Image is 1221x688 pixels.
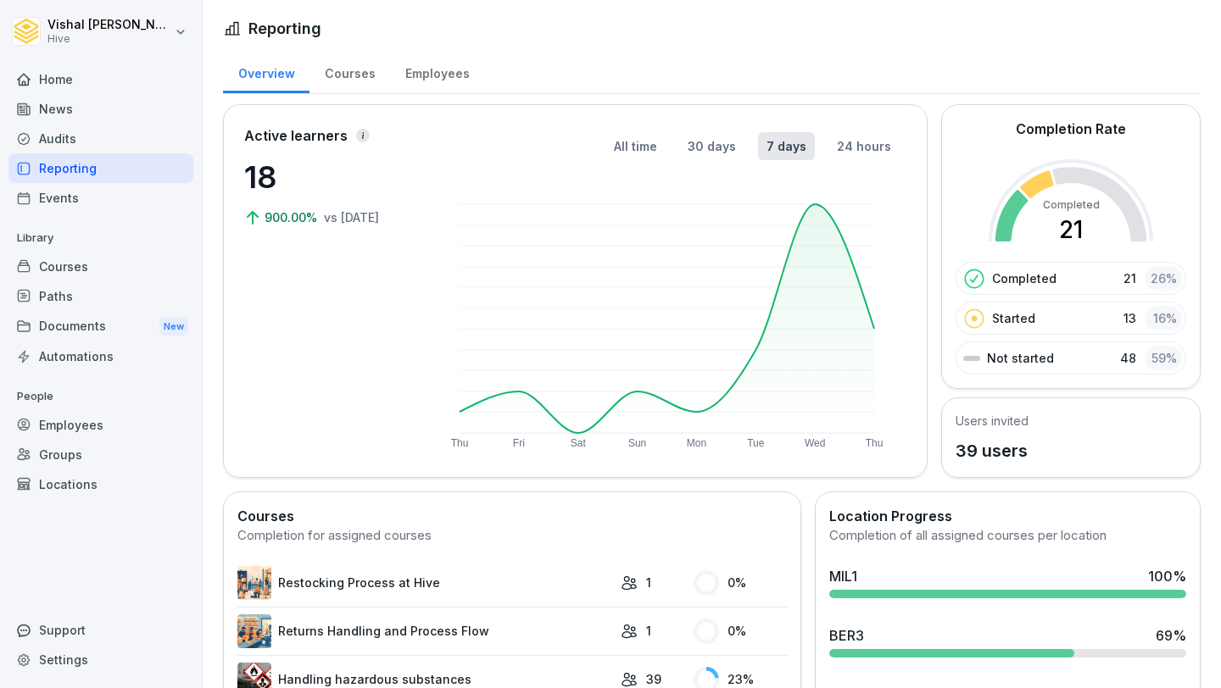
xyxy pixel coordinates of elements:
a: Groups [8,440,193,469]
button: 24 hours [828,132,900,160]
div: MIL1 [829,566,857,586]
div: 100 % [1148,566,1186,586]
p: 1 [646,574,651,591]
a: Employees [390,50,484,93]
a: MIL1100% [822,559,1193,605]
div: 0 % [694,570,787,596]
h2: Location Progress [829,506,1186,526]
p: Library [8,225,193,252]
div: 0 % [694,619,787,644]
img: whxspouhdmc5dw11exs3agrf.png [237,614,271,648]
div: Documents [8,311,193,342]
p: People [8,383,193,410]
text: Wed [805,437,825,449]
a: Employees [8,410,193,440]
p: vs [DATE] [324,208,379,226]
p: 13 [1123,309,1136,327]
text: Sun [628,437,646,449]
a: Courses [309,50,390,93]
a: Events [8,183,193,213]
button: 7 days [758,132,815,160]
p: 18 [244,154,414,200]
p: 21 [1123,269,1136,287]
a: Locations [8,469,193,499]
a: DocumentsNew [8,311,193,342]
text: Mon [687,437,706,449]
p: 39 users [956,438,1029,463]
h1: Reporting [248,17,321,40]
button: All time [605,132,666,160]
h2: Completion Rate [1016,119,1126,139]
p: Started [992,309,1035,327]
div: New [159,317,188,336]
p: 39 [646,670,661,688]
text: Sat [571,437,587,449]
a: Automations [8,341,193,371]
a: Returns Handling and Process Flow [237,614,612,648]
a: Settings [8,645,193,674]
p: Not started [987,349,1054,367]
a: Paths [8,281,193,311]
h5: Users invited [956,412,1029,430]
p: 48 [1120,349,1136,367]
a: BER369% [822,619,1193,664]
div: Completion for assigned courses [237,526,787,546]
a: Overview [223,50,309,93]
h2: Courses [237,506,787,526]
text: Thu [866,437,884,449]
p: Hive [47,33,171,45]
div: 69 % [1156,625,1186,646]
img: t72cg3dsrbajyqggvzmlmfek.png [237,566,271,600]
button: 30 days [679,132,744,160]
a: News [8,94,193,124]
div: Completion of all assigned courses per location [829,526,1186,546]
text: Tue [747,437,765,449]
div: 16 % [1145,306,1182,330]
a: Restocking Process at Hive [237,566,612,600]
text: Fri [513,437,525,449]
div: BER3 [829,625,864,646]
a: Audits [8,124,193,153]
p: 1 [646,622,651,640]
p: Completed [992,269,1057,287]
p: Vishal [PERSON_NAME] [47,18,171,32]
div: 26 % [1145,266,1182,291]
text: Thu [451,437,469,449]
a: Reporting [8,153,193,183]
a: Courses [8,252,193,281]
p: 900.00% [265,208,321,226]
div: Support [8,615,193,645]
div: 59 % [1145,346,1182,370]
a: Home [8,64,193,94]
p: Active learners [244,125,348,146]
